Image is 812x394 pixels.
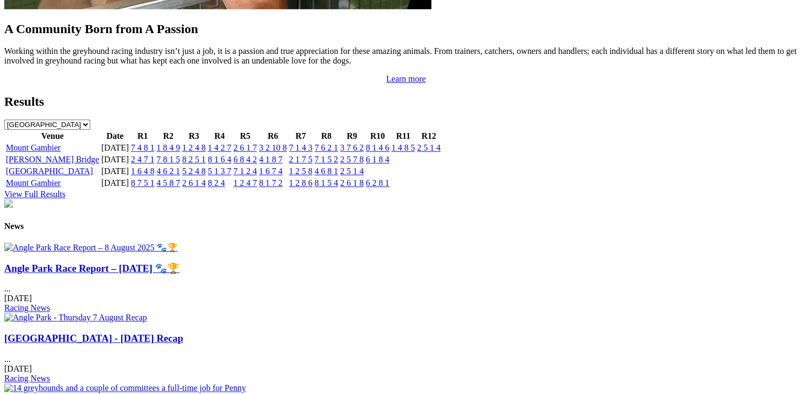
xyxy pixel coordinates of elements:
[6,143,61,152] a: Mount Gambier
[340,155,364,164] a: 2 5 7 8
[4,294,32,303] span: [DATE]
[131,155,154,164] a: 2 4 7 1
[208,155,231,164] a: 8 1 6 4
[6,155,99,164] a: [PERSON_NAME] Bridge
[208,143,231,152] a: 1 4 2 7
[156,155,180,164] a: 7 8 1 5
[182,178,206,187] a: 2 6 1 4
[386,74,425,83] a: Learn more
[4,333,808,383] div: ...
[208,167,231,176] a: 5 1 3 7
[101,178,130,188] td: [DATE]
[101,166,130,177] td: [DATE]
[314,167,338,176] a: 4 6 8 1
[131,178,154,187] a: 8 7 5 1
[131,167,154,176] a: 1 6 4 8
[131,143,154,152] a: 7 4 8 1
[101,154,130,165] td: [DATE]
[4,242,178,253] img: Angle Park Race Report – 8 August 2025 🐾🏆
[130,131,155,141] th: R1
[156,131,180,141] th: R2
[4,190,66,199] a: View Full Results
[182,155,206,164] a: 8 2 5 1
[366,143,389,152] a: 8 1 4 6
[5,131,100,141] th: Venue
[259,143,287,152] a: 3 2 10 8
[288,131,313,141] th: R7
[289,178,312,187] a: 1 2 8 6
[340,178,364,187] a: 2 6 1 8
[259,155,282,164] a: 4 1 8 7
[258,131,287,141] th: R6
[340,167,364,176] a: 2 5 1 4
[4,383,246,393] img: 14 greyhounds and a couple of committees a full-time job for Penny
[366,155,389,164] a: 6 1 8 4
[4,46,808,66] p: Working within the greyhound racing industry isn’t just a job, it is a passion and true appreciat...
[208,178,225,187] a: 8 2 4
[4,333,183,344] a: [GEOGRAPHIC_DATA] - [DATE] Recap
[366,178,389,187] a: 6 2 8 1
[4,263,179,274] a: Angle Park Race Report – [DATE] 🐾🏆
[6,178,61,187] a: Mount Gambier
[416,131,441,141] th: R12
[4,22,808,36] h2: A Community Born from A Passion
[4,263,808,313] div: ...
[182,143,206,152] a: 1 2 4 8
[314,155,338,164] a: 7 1 5 2
[233,131,257,141] th: R5
[4,199,13,208] img: chasers_homepage.jpg
[340,143,364,152] a: 3 7 6 2
[182,167,206,176] a: 5 2 4 8
[156,143,180,152] a: 1 8 4 9
[417,143,440,152] a: 2 5 1 4
[4,364,32,373] span: [DATE]
[207,131,232,141] th: R4
[4,374,50,383] a: Racing News
[156,167,180,176] a: 4 6 2 1
[314,143,338,152] a: 7 6 2 1
[233,155,257,164] a: 6 8 4 2
[289,143,312,152] a: 7 1 4 3
[289,167,312,176] a: 1 2 5 8
[391,131,415,141] th: R11
[101,143,130,153] td: [DATE]
[365,131,390,141] th: R10
[289,155,312,164] a: 2 1 7 5
[4,303,50,312] a: Racing News
[233,167,257,176] a: 7 1 2 4
[259,167,282,176] a: 1 6 7 4
[233,178,257,187] a: 1 2 4 7
[259,178,282,187] a: 8 1 7 2
[6,167,93,176] a: [GEOGRAPHIC_DATA]
[156,178,180,187] a: 4 5 8 7
[314,178,338,187] a: 8 1 5 4
[391,143,415,152] a: 1 4 8 5
[233,143,257,152] a: 2 6 1 7
[101,131,130,141] th: Date
[182,131,206,141] th: R3
[314,131,338,141] th: R8
[4,222,808,231] h4: News
[340,131,364,141] th: R9
[4,94,808,109] h2: Results
[4,313,147,322] img: Angle Park - Thursday 7 August Recap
